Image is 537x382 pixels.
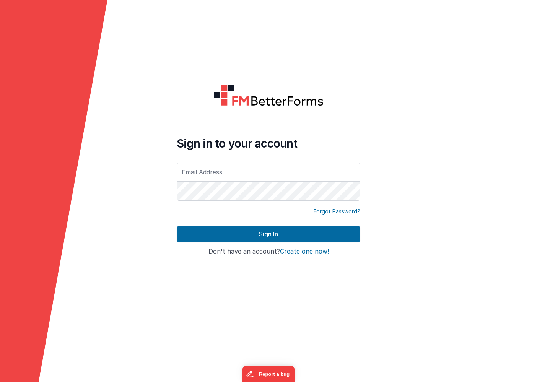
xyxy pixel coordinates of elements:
h4: Don't have an account? [177,248,360,255]
input: Email Address [177,163,360,182]
button: Sign In [177,226,360,242]
h4: Sign in to your account [177,137,360,150]
iframe: Marker.io feedback button [242,366,295,382]
a: Forgot Password? [314,208,360,215]
button: Create one now! [280,248,329,255]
